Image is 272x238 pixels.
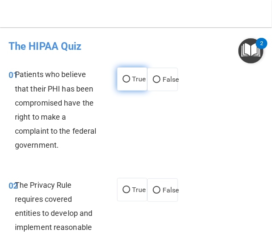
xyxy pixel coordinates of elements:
span: Patients who believe that their PHI has been compromised have the right to make a complaint to th... [15,70,96,149]
span: 01 [9,70,18,80]
button: Open Resource Center, 2 new notifications [238,38,263,63]
h4: The HIPAA Quiz [9,41,263,52]
input: False [153,187,160,194]
input: True [123,76,130,83]
iframe: Drift Widget Chat Controller [229,179,262,212]
span: False [163,186,179,194]
span: 02 [9,181,18,191]
div: 2 [260,43,263,54]
span: True [132,186,146,194]
input: True [123,187,130,193]
span: True [132,75,146,83]
span: False [163,75,179,83]
input: False [153,77,160,83]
